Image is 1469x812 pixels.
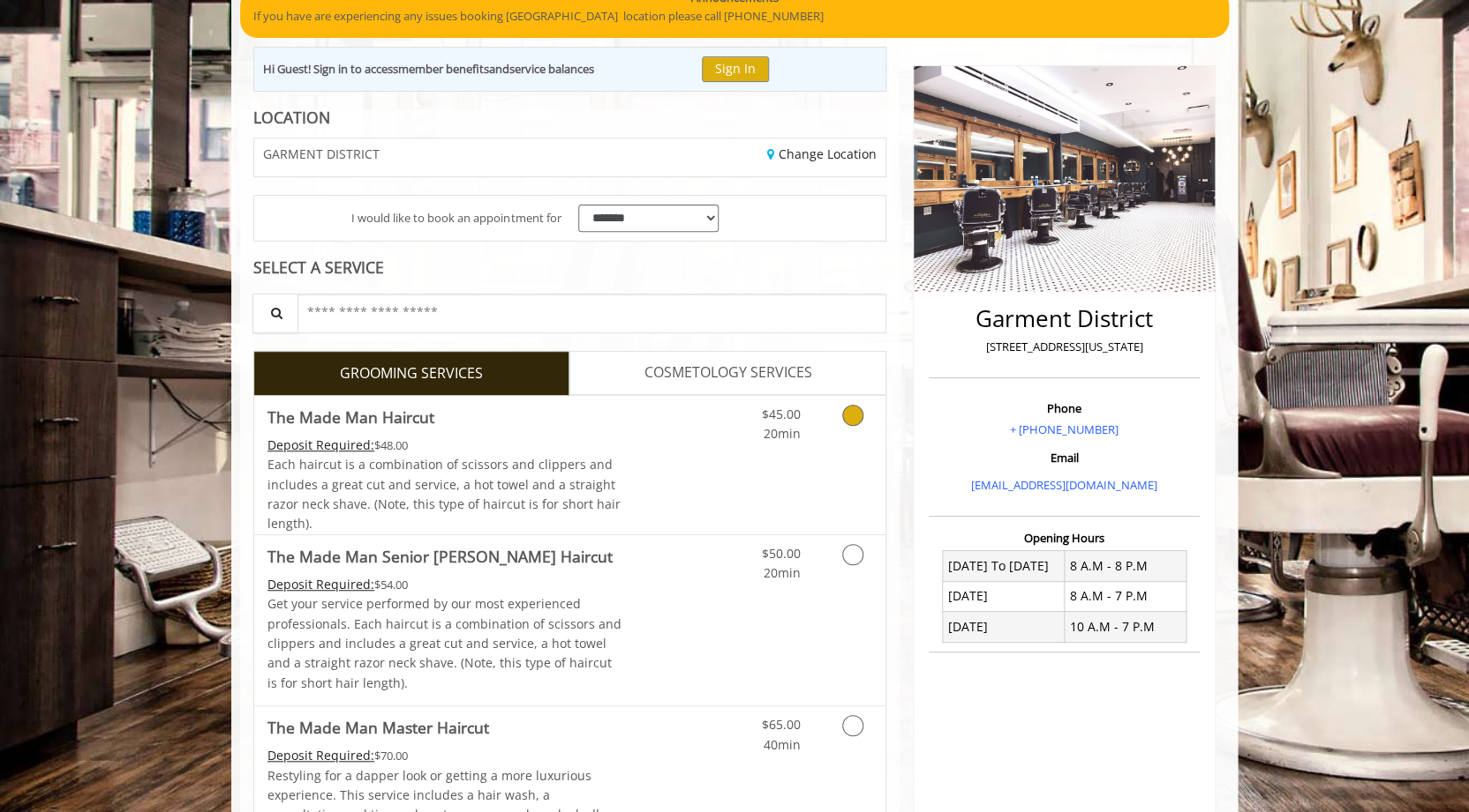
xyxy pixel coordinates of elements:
b: The Made Man Senior [PERSON_NAME] Haircut [267,544,613,569]
span: 20min [764,564,801,581]
span: $65.00 [762,716,801,733]
b: LOCATION [253,107,330,128]
td: [DATE] [943,581,1065,611]
span: GARMENT DISTRICT [263,147,380,160]
span: This service needs some Advance to be paid before we block your appointment [267,436,374,453]
td: 8 A.M - 7 P.M [1064,581,1186,611]
span: This service needs some Advance to be paid before we block your appointment [267,747,374,764]
span: COSMETOLOGY SERVICES [644,361,811,384]
span: I would like to book an appointment for [351,209,561,227]
span: This service needs some Advance to be paid before we block your appointment [267,576,374,592]
span: $45.00 [762,406,801,422]
b: service balances [509,61,594,77]
b: The Made Man Master Haircut [267,715,489,740]
h3: Email [933,451,1195,464]
span: GROOMING SERVICES [340,362,483,385]
div: $70.00 [267,746,622,765]
span: Each haircut is a combination of scissors and clippers and includes a great cut and service, a ho... [267,456,621,532]
b: The Made Man Haircut [267,405,434,429]
h3: Opening Hours [929,532,1200,544]
td: 8 A.M - 8 P.M [1064,551,1186,581]
a: Change Location [767,145,877,162]
span: $50.00 [762,545,801,562]
button: Service Search [252,294,298,333]
p: Get your service performed by our most experienced professionals. Each haircut is a combination o... [267,594,622,693]
div: SELECT A SERVICE [253,259,886,276]
td: 10 A.M - 7 P.M [1064,612,1186,642]
span: 20min [764,425,801,442]
td: [DATE] [943,612,1065,642]
a: [EMAIL_ADDRESS][DOMAIN_NAME] [971,477,1157,493]
div: $48.00 [267,436,622,455]
td: [DATE] To [DATE] [943,551,1065,581]
p: [STREET_ADDRESS][US_STATE] [933,338,1195,356]
h3: Phone [933,402,1195,414]
p: If you have are experiencing any issues booking [GEOGRAPHIC_DATA] location please call [PHONE_NUM... [253,7,1216,26]
a: + [PHONE_NUMBER] [1010,421,1119,437]
div: Hi Guest! Sign in to access and [263,60,594,78]
b: member benefits [398,61,489,77]
h2: Garment District [933,306,1195,332]
div: $54.00 [267,575,622,594]
span: 40min [764,736,801,753]
button: Sign In [702,56,769,82]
